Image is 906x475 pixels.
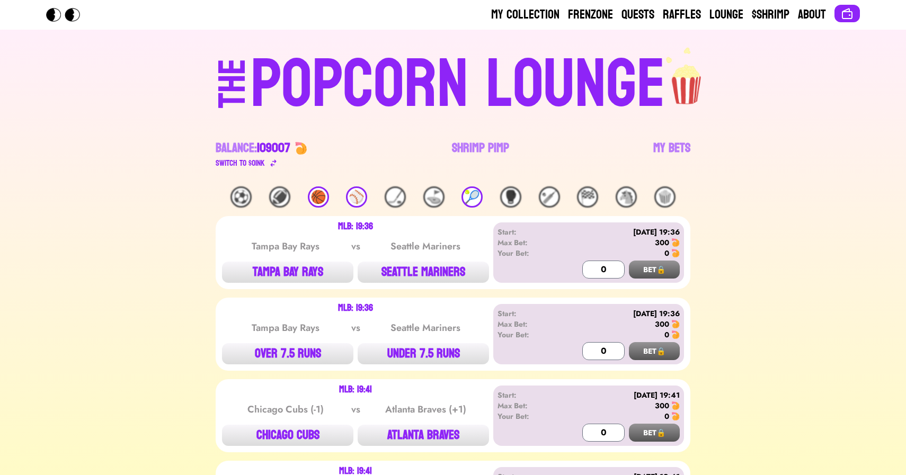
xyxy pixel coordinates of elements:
[798,6,826,23] a: About
[232,402,339,417] div: Chicago Cubs (-1)
[671,412,680,420] img: 🍤
[251,51,665,119] div: POPCORN LOUNGE
[655,319,669,329] div: 300
[232,239,339,254] div: Tampa Bay Rays
[295,142,307,155] img: 🍤
[339,386,372,394] div: MLB: 19:41
[498,227,558,237] div: Start:
[346,186,367,208] div: ⚾️
[671,401,680,410] img: 🍤
[629,424,680,442] button: BET🔒
[230,186,252,208] div: ⚽️
[539,186,560,208] div: 🏏
[655,237,669,248] div: 300
[664,411,669,422] div: 0
[423,186,445,208] div: ⛳️
[629,342,680,360] button: BET🔒
[452,140,509,169] a: Shrimp Pimp
[498,329,558,340] div: Your Bet:
[385,186,406,208] div: 🏒
[709,6,743,23] a: Lounge
[46,8,88,22] img: Popcorn
[498,390,558,400] div: Start:
[671,249,680,257] img: 🍤
[372,402,479,417] div: Atlanta Braves (+1)
[665,47,709,106] img: popcorn
[269,186,290,208] div: 🏈
[222,343,353,364] button: OVER 7.5 RUNS
[663,6,701,23] a: Raffles
[491,6,559,23] a: My Collection
[568,6,613,23] a: Frenzone
[655,400,669,411] div: 300
[232,320,339,335] div: Tampa Bay Rays
[349,320,362,335] div: vs
[558,390,680,400] div: [DATE] 19:41
[616,186,637,208] div: 🐴
[498,308,558,319] div: Start:
[222,425,353,446] button: CHICAGO CUBS
[127,47,779,119] a: THEPOPCORN LOUNGEpopcorn
[358,262,489,283] button: SEATTLE MARINERS
[372,320,479,335] div: Seattle Mariners
[654,186,676,208] div: 🍿
[338,222,373,231] div: MLB: 19:36
[629,261,680,279] button: BET🔒
[671,238,680,247] img: 🍤
[558,227,680,237] div: [DATE] 19:36
[308,186,329,208] div: 🏀
[498,319,558,329] div: Max Bet:
[752,6,789,23] a: $Shrimp
[372,239,479,254] div: Seattle Mariners
[349,239,362,254] div: vs
[498,237,558,248] div: Max Bet:
[358,425,489,446] button: ATLANTA BRAVES
[621,6,654,23] a: Quests
[214,59,252,129] div: THE
[222,262,353,283] button: TAMPA BAY RAYS
[577,186,598,208] div: 🏁
[671,330,680,339] img: 🍤
[257,137,290,159] span: 109007
[498,411,558,422] div: Your Bet:
[498,400,558,411] div: Max Bet:
[349,402,362,417] div: vs
[498,248,558,258] div: Your Bet:
[338,304,373,312] div: MLB: 19:36
[653,140,690,169] a: My Bets
[216,140,290,157] div: Balance:
[358,343,489,364] button: UNDER 7.5 RUNS
[664,248,669,258] div: 0
[664,329,669,340] div: 0
[216,157,265,169] div: Switch to $ OINK
[461,186,483,208] div: 🎾
[500,186,521,208] div: 🥊
[671,320,680,328] img: 🍤
[558,308,680,319] div: [DATE] 19:36
[841,7,854,20] img: Connect wallet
